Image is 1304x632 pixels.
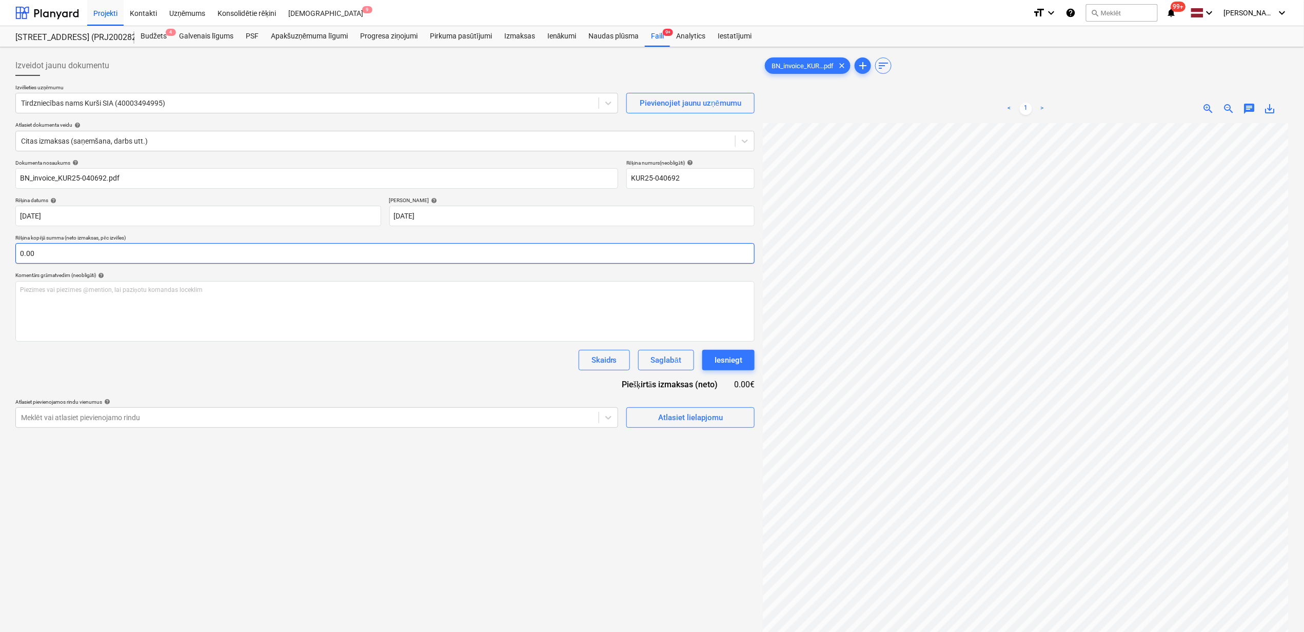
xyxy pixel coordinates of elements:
[591,353,617,367] div: Skaidrs
[877,60,890,72] span: sort
[362,6,372,13] span: 9
[15,60,109,72] span: Izveidot jaunu dokumentu
[265,26,354,47] a: Apakšuzņēmuma līgumi
[134,26,173,47] a: Budžets4
[765,57,851,74] div: BN_invoice_KUR...pdf
[1202,103,1215,115] span: zoom_in
[658,411,723,424] div: Atlasiet lielapjomu
[651,353,681,367] div: Saglabāt
[498,26,541,47] a: Izmaksas
[670,26,712,47] a: Analytics
[734,379,755,390] div: 0.00€
[15,122,755,128] div: Atlasiet dokumenta veidu
[48,197,56,204] span: help
[645,26,670,47] a: Faili9+
[15,168,618,189] input: Dokumenta nosaukums
[579,350,630,370] button: Skaidrs
[15,84,618,93] p: Izvēlieties uzņēmumu
[429,197,438,204] span: help
[702,350,755,370] button: Iesniegt
[626,168,755,189] input: Rēķina numurs
[541,26,583,47] a: Ienākumi
[626,407,755,428] button: Atlasiet lielapjomu
[424,26,498,47] a: Pirkuma pasūtījumi
[765,62,840,70] span: BN_invoice_KUR...pdf
[354,26,424,47] a: Progresa ziņojumi
[1020,103,1032,115] a: Page 1 is your current page
[173,26,240,47] a: Galvenais līgums
[715,353,742,367] div: Iesniegt
[1243,103,1256,115] span: chat
[645,26,670,47] div: Faili
[166,29,176,36] span: 4
[15,206,381,226] input: Rēķina datums nav norādīts
[712,26,758,47] a: Iestatījumi
[685,160,693,166] span: help
[15,272,755,279] div: Komentārs grāmatvedim (neobligāti)
[626,160,755,166] div: Rēķina numurs (neobligāti)
[240,26,265,47] a: PSF
[72,122,81,128] span: help
[15,234,755,243] p: Rēķina kopējā summa (neto izmaksas, pēc izvēles)
[583,26,645,47] a: Naudas plūsma
[15,243,755,264] input: Rēķina kopējā summa (neto izmaksas, pēc izvēles)
[857,60,869,72] span: add
[96,272,104,279] span: help
[836,60,848,72] span: clear
[640,96,741,110] div: Pievienojiet jaunu uzņēmumu
[638,350,694,370] button: Saglabāt
[15,399,618,405] div: Atlasiet pievienojamos rindu vienumus
[134,26,173,47] div: Budžets
[70,160,78,166] span: help
[663,29,673,36] span: 9+
[614,379,734,390] div: Piešķirtās izmaksas (neto)
[102,399,110,405] span: help
[15,197,381,204] div: Rēķina datums
[1264,103,1276,115] span: save_alt
[15,160,618,166] div: Dokumenta nosaukums
[1223,103,1235,115] span: zoom_out
[1036,103,1049,115] a: Next page
[15,32,122,43] div: [STREET_ADDRESS] (PRJ2002826) 2601978
[1003,103,1016,115] a: Previous page
[626,93,755,113] button: Pievienojiet jaunu uzņēmumu
[389,206,755,226] input: Izpildes datums nav norādīts
[389,197,755,204] div: [PERSON_NAME]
